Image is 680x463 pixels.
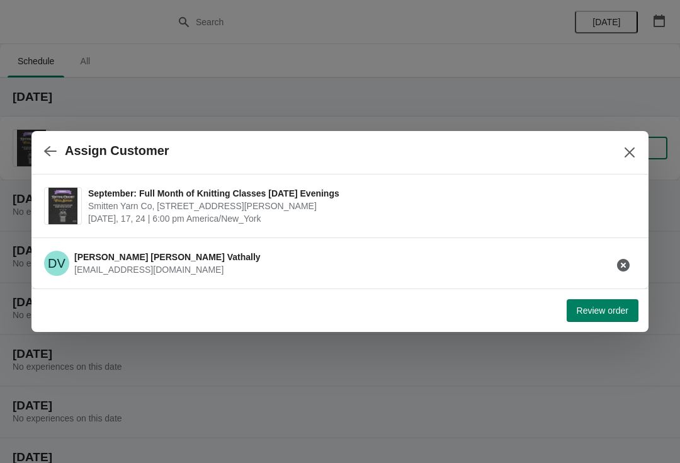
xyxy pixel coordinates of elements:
[567,299,638,322] button: Review order
[88,212,630,225] span: [DATE], 17, 24 | 6:00 pm America/New_York
[48,188,77,224] img: September: Full Month of Knitting Classes on Wednesday Evenings | Smitten Yarn Co, 59 Hanson Stre...
[74,265,224,275] span: [EMAIL_ADDRESS][DOMAIN_NAME]
[88,187,630,200] span: September: Full Month of Knitting Classes [DATE] Evenings
[44,251,69,276] span: Deborah Anne
[88,200,630,212] span: Smitten Yarn Co, [STREET_ADDRESS][PERSON_NAME]
[577,306,628,316] span: Review order
[65,144,169,158] h2: Assign Customer
[618,141,641,164] button: Close
[74,252,261,262] span: [PERSON_NAME] [PERSON_NAME] Vathally
[48,256,65,270] text: DV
